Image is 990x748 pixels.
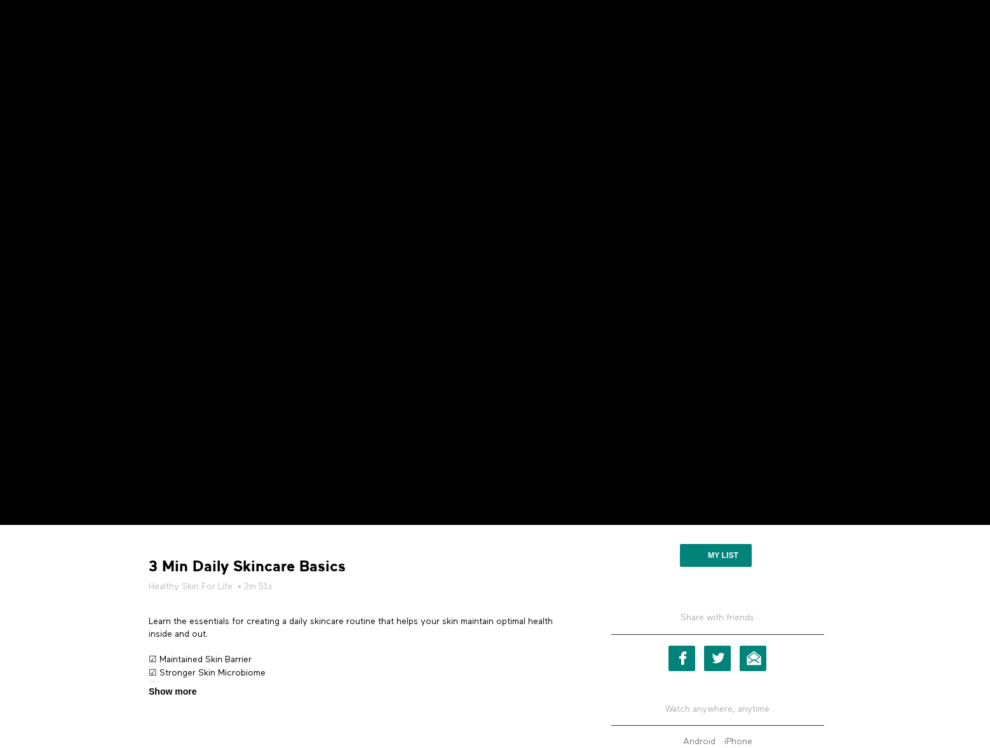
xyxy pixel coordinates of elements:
a: Android [680,737,719,746]
h5: • 2m 51s [149,580,574,593]
strong: Android [683,737,715,746]
strong: 3 Min Daily Skincare Basics [149,557,346,576]
a: Facebook [668,646,695,671]
strong: iPhone [724,737,752,746]
span: Show more [149,685,196,698]
button: My list [680,544,752,567]
h5: Share with friends [611,611,824,634]
a: Email [740,646,766,671]
a: Healthy Skin For Life [149,580,233,593]
a: Twitter [704,646,731,671]
a: iPhone [721,737,756,746]
p: ☑ Maintained Skin Barrier ☑ Stronger Skin Microbiome ☑ Boosted Skincare Routine [149,653,574,692]
h5: Watch anywhere, anytime [611,693,824,726]
p: Learn the essentials for creating a daily skincare routine that helps your skin maintain optimal ... [149,615,574,641]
